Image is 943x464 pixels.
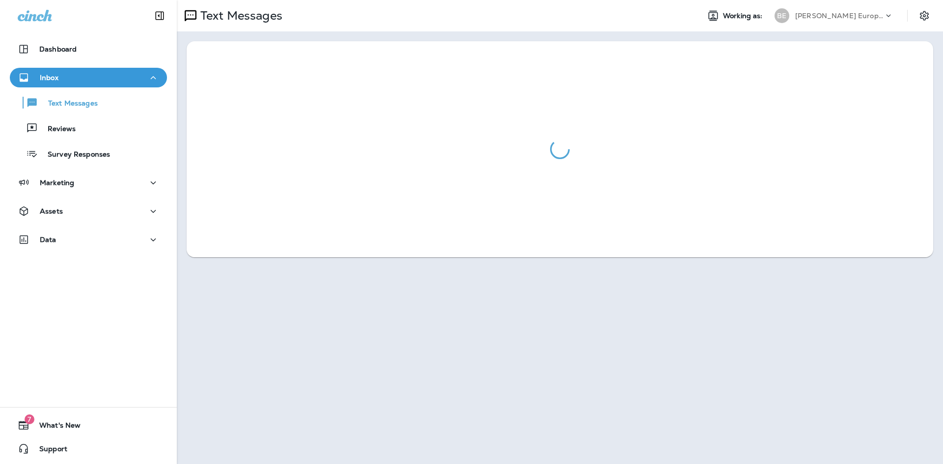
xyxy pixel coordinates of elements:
[10,439,167,459] button: Support
[29,445,67,457] span: Support
[40,236,56,244] p: Data
[40,74,58,82] p: Inbox
[10,415,167,435] button: 7What's New
[723,12,765,20] span: Working as:
[10,230,167,249] button: Data
[196,8,282,23] p: Text Messages
[10,39,167,59] button: Dashboard
[10,143,167,164] button: Survey Responses
[146,6,173,26] button: Collapse Sidebar
[38,125,76,134] p: Reviews
[10,92,167,113] button: Text Messages
[775,8,789,23] div: BE
[38,150,110,160] p: Survey Responses
[10,173,167,192] button: Marketing
[40,207,63,215] p: Assets
[915,7,933,25] button: Settings
[40,179,74,187] p: Marketing
[25,414,34,424] span: 7
[795,12,884,20] p: [PERSON_NAME] European Autoworks
[38,99,98,109] p: Text Messages
[39,45,77,53] p: Dashboard
[10,118,167,138] button: Reviews
[10,201,167,221] button: Assets
[10,68,167,87] button: Inbox
[29,421,81,433] span: What's New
